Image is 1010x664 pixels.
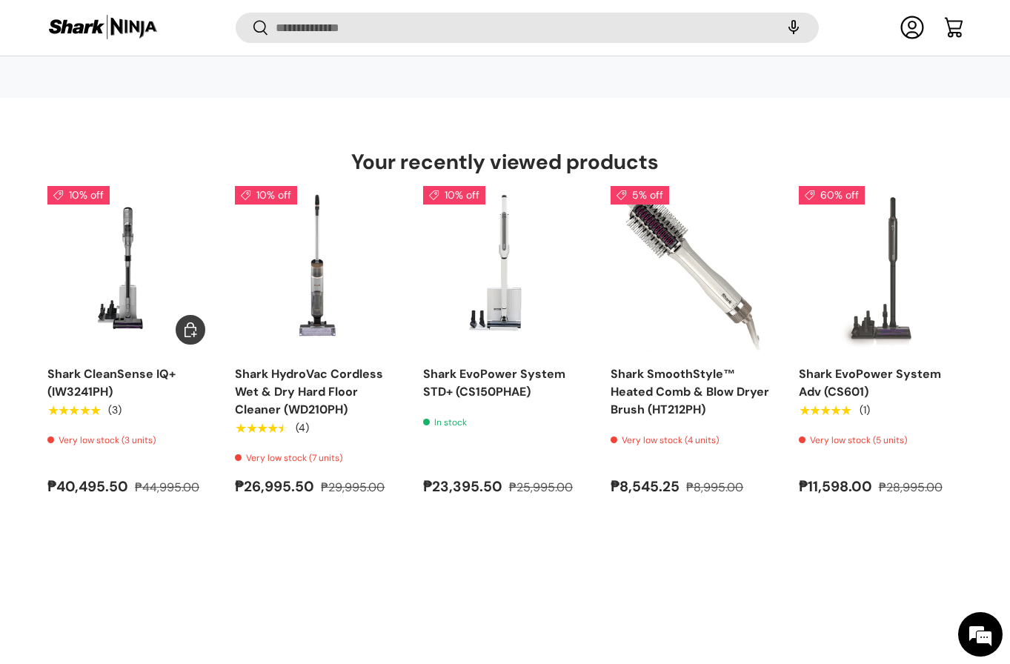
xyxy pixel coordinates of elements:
span: 10% off [235,186,297,205]
img: Shark Ninja Philippines [47,13,159,42]
span: 5% off [611,186,669,205]
textarea: Type your message and hit 'Enter' [7,405,282,456]
a: Shark CleanSense IQ+ (IW3241PH) [47,186,211,350]
a: Shark CleanSense IQ+ (IW3241PH) [47,366,176,399]
h2: Your recently viewed products [47,149,963,176]
span: 10% off [47,186,110,205]
a: Shark SmoothStyle™ Heated Comb & Blow Dryer Brush (HT212PH) [611,186,774,350]
a: Shark EvoPower System Adv (CS601) [799,366,941,399]
div: Chat with us now [77,83,249,102]
a: Shark EvoPower System STD+ (CS150PHAE) [423,366,565,399]
a: Shark HydroVac Cordless Wet & Dry Hard Floor Cleaner (WD210PH) [235,366,383,417]
span: We're online! [86,187,205,336]
speech-search-button: Search by voice [770,12,817,44]
span: 60% off [799,186,865,205]
a: Shark HydroVac Cordless Wet & Dry Hard Floor Cleaner (WD210PH) [235,186,399,350]
a: Shark SmoothStyle™ Heated Comb & Blow Dryer Brush (HT212PH) [611,366,769,417]
a: Shark EvoPower System Adv (CS601) [799,186,963,350]
div: Minimize live chat window [243,7,279,43]
a: Shark EvoPower System STD+ (CS150PHAE) [423,186,587,350]
span: 10% off [423,186,485,205]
